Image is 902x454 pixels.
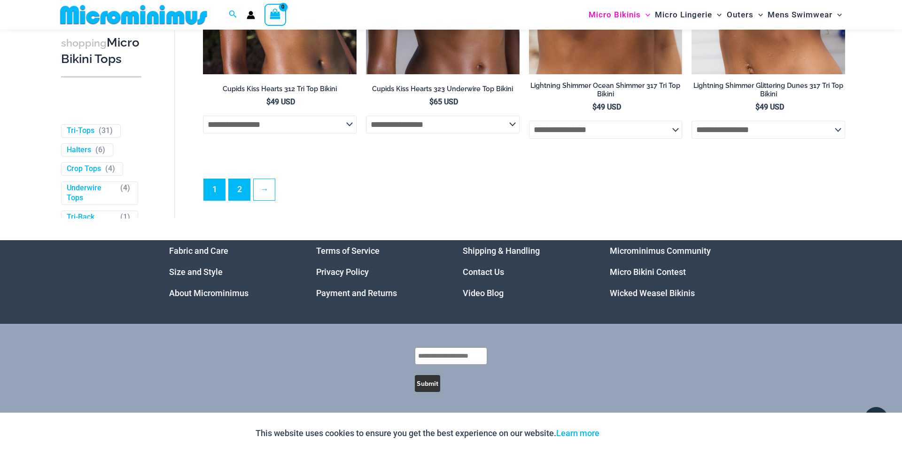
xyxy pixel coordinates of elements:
[610,240,733,304] nav: Menu
[768,3,832,27] span: Mens Swimwear
[832,3,842,27] span: Menu Toggle
[463,246,540,256] a: Shipping & Handling
[724,3,765,27] a: OutersMenu ToggleMenu Toggle
[204,179,225,200] span: Page 1
[123,212,127,221] span: 1
[169,267,223,277] a: Size and Style
[692,81,845,102] a: Lightning Shimmer Glittering Dunes 317 Tri Top Bikini
[101,126,110,135] span: 31
[203,179,845,206] nav: Product Pagination
[727,3,754,27] span: Outers
[61,35,141,67] h3: Micro Bikini Tops
[229,9,237,21] a: Search icon link
[169,288,249,298] a: About Microminimus
[316,240,440,304] nav: Menu
[641,3,650,27] span: Menu Toggle
[105,164,115,174] span: ( )
[316,288,397,298] a: Payment and Returns
[67,126,94,136] a: Tri-Tops
[366,85,520,94] h2: Cupids Kiss Hearts 323 Underwire Top Bikini
[610,246,711,256] a: Microminimus Community
[203,85,357,94] h2: Cupids Kiss Hearts 312 Tri Top Bikini
[264,4,286,25] a: View Shopping Cart, empty
[67,184,116,204] a: Underwire Tops
[98,145,102,154] span: 6
[754,3,763,27] span: Menu Toggle
[56,4,211,25] img: MM SHOP LOGO FLAT
[67,212,116,232] a: Tri-Back Thongs
[592,102,597,111] span: $
[247,11,255,19] a: Account icon link
[67,145,91,155] a: Halters
[610,267,686,277] a: Micro Bikini Contest
[712,3,722,27] span: Menu Toggle
[61,37,107,49] span: shopping
[529,81,683,102] a: Lightning Shimmer Ocean Shimmer 317 Tri Top Bikini
[316,267,369,277] a: Privacy Policy
[123,184,127,193] span: 4
[610,240,733,304] aside: Footer Widget 4
[99,126,113,136] span: ( )
[529,81,683,99] h2: Lightning Shimmer Ocean Shimmer 317 Tri Top Bikini
[463,240,586,304] aside: Footer Widget 3
[316,246,380,256] a: Terms of Service
[755,102,784,111] bdi: 49 USD
[463,267,504,277] a: Contact Us
[556,428,599,438] a: Learn more
[169,246,228,256] a: Fabric and Care
[586,3,653,27] a: Micro BikinisMenu ToggleMenu Toggle
[316,240,440,304] aside: Footer Widget 2
[256,426,599,440] p: This website uses cookies to ensure you get the best experience on our website.
[585,1,846,28] nav: Site Navigation
[95,145,105,155] span: ( )
[120,184,130,204] span: ( )
[592,102,621,111] bdi: 49 USD
[266,97,271,106] span: $
[463,288,504,298] a: Video Blog
[463,240,586,304] nav: Menu
[765,3,844,27] a: Mens SwimwearMenu ToggleMenu Toggle
[607,422,646,445] button: Accept
[366,85,520,97] a: Cupids Kiss Hearts 323 Underwire Top Bikini
[203,85,357,97] a: Cupids Kiss Hearts 312 Tri Top Bikini
[589,3,641,27] span: Micro Bikinis
[655,3,712,27] span: Micro Lingerie
[653,3,724,27] a: Micro LingerieMenu ToggleMenu Toggle
[229,179,250,200] a: Page 2
[169,240,293,304] nav: Menu
[254,179,275,200] a: →
[692,81,845,99] h2: Lightning Shimmer Glittering Dunes 317 Tri Top Bikini
[67,164,101,174] a: Crop Tops
[610,288,695,298] a: Wicked Weasel Bikinis
[169,240,293,304] aside: Footer Widget 1
[415,375,440,392] button: Submit
[120,212,130,232] span: ( )
[266,97,295,106] bdi: 49 USD
[755,102,760,111] span: $
[429,97,458,106] bdi: 65 USD
[108,164,112,173] span: 4
[429,97,434,106] span: $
